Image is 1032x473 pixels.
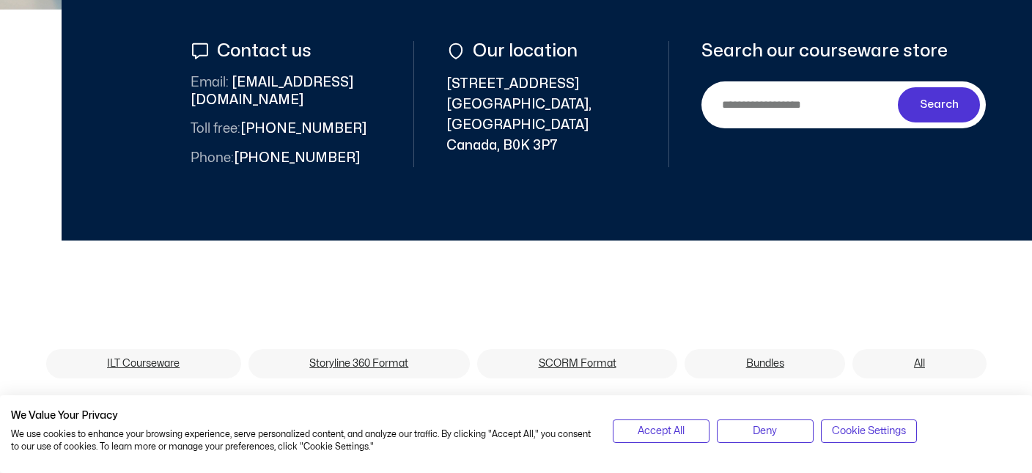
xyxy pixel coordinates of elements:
[446,74,637,156] span: [STREET_ADDRESS] [GEOGRAPHIC_DATA], [GEOGRAPHIC_DATA] Canada, B0K 3P7
[469,41,578,61] span: Our location
[685,349,845,378] a: Bundles
[920,96,959,114] span: Search
[191,152,234,164] span: Phone:
[852,349,986,378] a: All
[191,76,229,89] span: Email:
[717,419,814,443] button: Deny all cookies
[191,74,381,109] span: [EMAIL_ADDRESS][DOMAIN_NAME]
[46,349,987,383] nav: Menu
[701,41,948,61] span: Search our courseware store
[191,120,366,138] span: [PHONE_NUMBER]
[898,87,980,122] button: Search
[191,150,360,167] span: [PHONE_NUMBER]
[821,419,918,443] button: Adjust cookie preferences
[191,122,240,135] span: Toll free:
[477,349,677,378] a: SCORM Format
[248,349,470,378] a: Storyline 360 Format
[11,409,591,422] h2: We Value Your Privacy
[213,41,312,61] span: Contact us
[832,423,906,439] span: Cookie Settings
[11,428,591,453] p: We use cookies to enhance your browsing experience, serve personalized content, and analyze our t...
[613,419,709,443] button: Accept all cookies
[46,349,241,378] a: ILT Courseware
[638,423,685,439] span: Accept All
[753,423,777,439] span: Deny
